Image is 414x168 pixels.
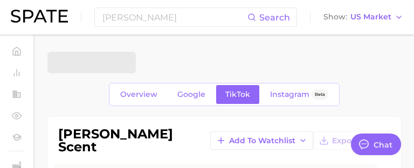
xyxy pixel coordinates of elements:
[111,85,167,104] a: Overview
[350,14,391,20] span: US Market
[259,12,290,23] span: Search
[216,85,259,104] a: TikTok
[229,136,295,145] span: Add to Watchlist
[313,131,397,150] button: Export Data
[120,90,157,99] span: Overview
[225,90,250,99] span: TikTok
[270,90,309,99] span: Instagram
[210,131,313,150] button: Add to Watchlist
[168,85,215,104] a: Google
[101,8,247,26] input: Search here for a brand, industry, or ingredient
[261,85,337,104] a: InstagramBeta
[11,10,68,23] img: SPATE
[332,136,379,145] span: Export Data
[323,14,347,20] span: Show
[321,10,406,24] button: ShowUS Market
[58,128,202,153] h1: [PERSON_NAME] scent
[315,90,325,99] span: Beta
[177,90,205,99] span: Google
